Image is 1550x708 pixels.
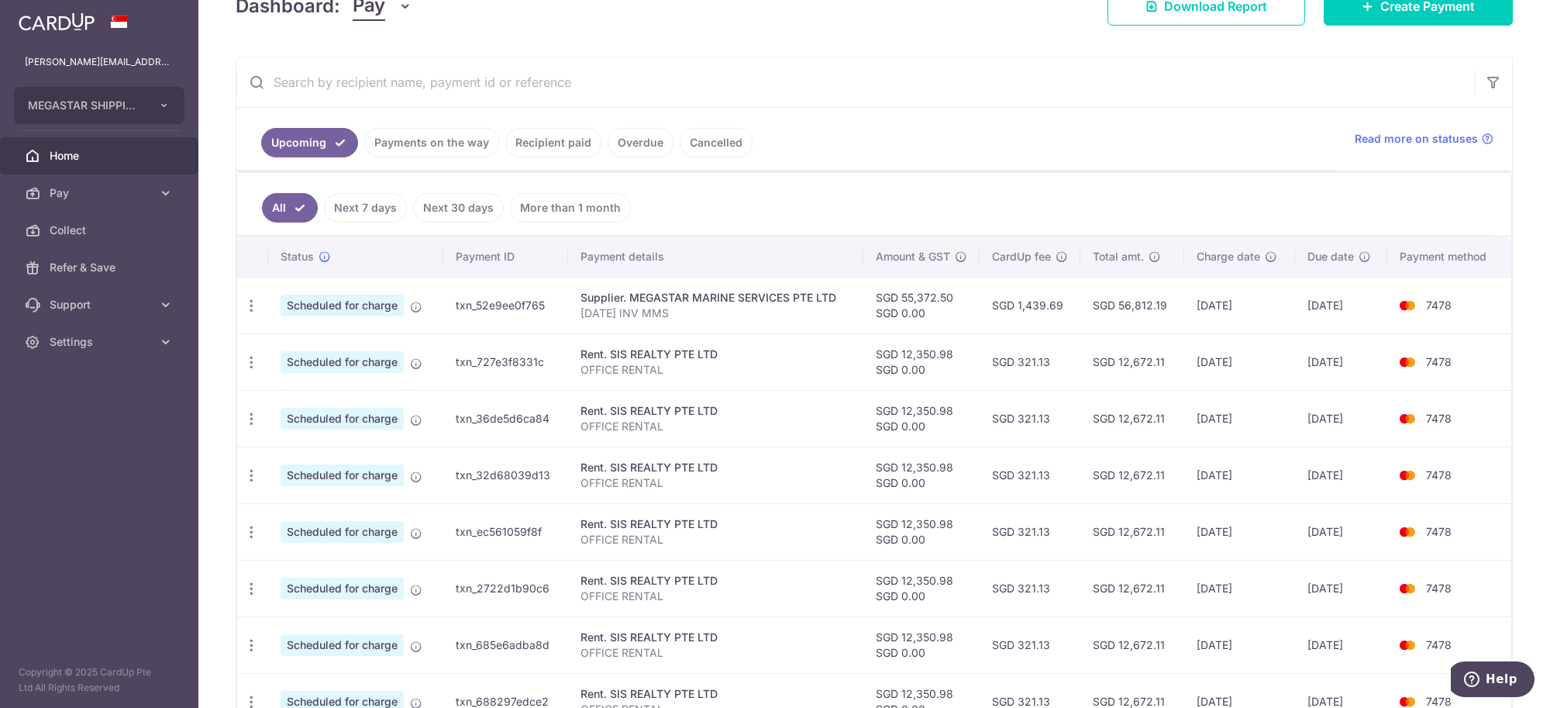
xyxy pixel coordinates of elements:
td: SGD 12,350.98 SGD 0.00 [863,447,980,503]
img: Bank Card [1392,579,1423,598]
p: OFFICE RENTAL [580,589,850,604]
td: SGD 12,350.98 SGD 0.00 [863,560,980,616]
div: Rent. SIS REALTY PTE LTD [580,630,850,645]
td: txn_36de5d6ca84 [443,390,569,447]
input: Search by recipient name, payment id or reference [236,57,1475,107]
td: SGD 1,439.69 [980,277,1080,333]
span: Scheduled for charge [281,465,404,486]
td: txn_32d68039d13 [443,447,569,503]
td: txn_ec561059f8f [443,503,569,560]
img: Bank Card [1392,296,1423,315]
a: Recipient paid [505,128,601,157]
th: Payment details [568,237,863,277]
span: MEGASTAR SHIPPING PTE LTD [28,98,143,113]
p: OFFICE RENTAL [580,532,850,547]
td: txn_685e6adba8d [443,616,569,673]
span: 7478 [1426,355,1452,368]
img: Bank Card [1392,466,1423,485]
span: 7478 [1426,638,1452,651]
span: Scheduled for charge [281,295,404,316]
td: SGD 321.13 [980,447,1080,503]
p: OFFICE RENTAL [580,419,850,434]
img: Bank Card [1392,409,1423,428]
span: 7478 [1426,468,1452,482]
span: Scheduled for charge [281,351,404,373]
td: [DATE] [1295,333,1388,390]
td: SGD 12,350.98 SGD 0.00 [863,333,980,390]
div: Supplier. MEGASTAR MARINE SERVICES PTE LTD [580,290,850,306]
span: Scheduled for charge [281,634,404,656]
img: Bank Card [1392,636,1423,654]
span: 7478 [1426,299,1452,312]
span: Read more on statuses [1355,131,1478,147]
span: Home [50,148,152,164]
td: SGD 12,350.98 SGD 0.00 [863,616,980,673]
span: CardUp fee [992,249,1051,264]
span: 7478 [1426,412,1452,425]
td: SGD 12,672.11 [1080,447,1184,503]
a: More than 1 month [510,193,631,223]
span: Support [50,297,152,313]
span: Collect [50,223,152,238]
span: 7478 [1426,525,1452,538]
td: [DATE] [1184,560,1295,616]
span: Due date [1307,249,1354,264]
td: [DATE] [1184,503,1295,560]
a: Cancelled [680,128,753,157]
p: [DATE] INV MMS [580,306,850,321]
td: txn_2722d1b90c6 [443,560,569,616]
td: SGD 321.13 [980,333,1080,390]
td: SGD 321.13 [980,616,1080,673]
td: [DATE] [1184,277,1295,333]
a: Overdue [608,128,673,157]
th: Payment ID [443,237,569,277]
td: [DATE] [1184,390,1295,447]
td: SGD 12,672.11 [1080,616,1184,673]
td: txn_52e9ee0f765 [443,277,569,333]
span: Pay [50,185,152,201]
td: SGD 12,672.11 [1080,560,1184,616]
td: SGD 12,350.98 SGD 0.00 [863,390,980,447]
a: Payments on the way [364,128,499,157]
p: OFFICE RENTAL [580,645,850,661]
a: Read more on statuses [1355,131,1493,147]
td: SGD 12,672.11 [1080,390,1184,447]
td: [DATE] [1295,277,1388,333]
p: OFFICE RENTAL [580,475,850,491]
span: Charge date [1197,249,1260,264]
a: Next 7 days [324,193,407,223]
td: SGD 12,672.11 [1080,503,1184,560]
span: Settings [50,334,152,350]
span: 7478 [1426,582,1452,595]
div: Rent. SIS REALTY PTE LTD [580,686,850,702]
span: Scheduled for charge [281,408,404,430]
th: Payment method [1387,237,1511,277]
span: 7478 [1426,695,1452,708]
td: SGD 56,812.19 [1080,277,1184,333]
td: SGD 55,372.50 SGD 0.00 [863,277,980,333]
td: [DATE] [1295,616,1388,673]
div: Rent. SIS REALTY PTE LTD [580,403,850,419]
div: Rent. SIS REALTY PTE LTD [580,573,850,589]
td: [DATE] [1184,447,1295,503]
iframe: Opens a widget where you can find more information [1451,661,1534,700]
img: CardUp [19,12,95,31]
div: Rent. SIS REALTY PTE LTD [580,347,850,362]
td: SGD 12,672.11 [1080,333,1184,390]
td: SGD 321.13 [980,560,1080,616]
td: [DATE] [1295,503,1388,560]
p: OFFICE RENTAL [580,362,850,378]
p: [PERSON_NAME][EMAIL_ADDRESS][DOMAIN_NAME] [25,54,174,70]
button: MEGASTAR SHIPPING PTE LTD [14,87,184,124]
span: Scheduled for charge [281,578,404,599]
span: Status [281,249,314,264]
td: [DATE] [1184,616,1295,673]
span: Scheduled for charge [281,521,404,543]
div: Rent. SIS REALTY PTE LTD [580,516,850,532]
td: [DATE] [1295,447,1388,503]
td: [DATE] [1184,333,1295,390]
td: SGD 12,350.98 SGD 0.00 [863,503,980,560]
span: Refer & Save [50,260,152,275]
a: Next 30 days [413,193,504,223]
